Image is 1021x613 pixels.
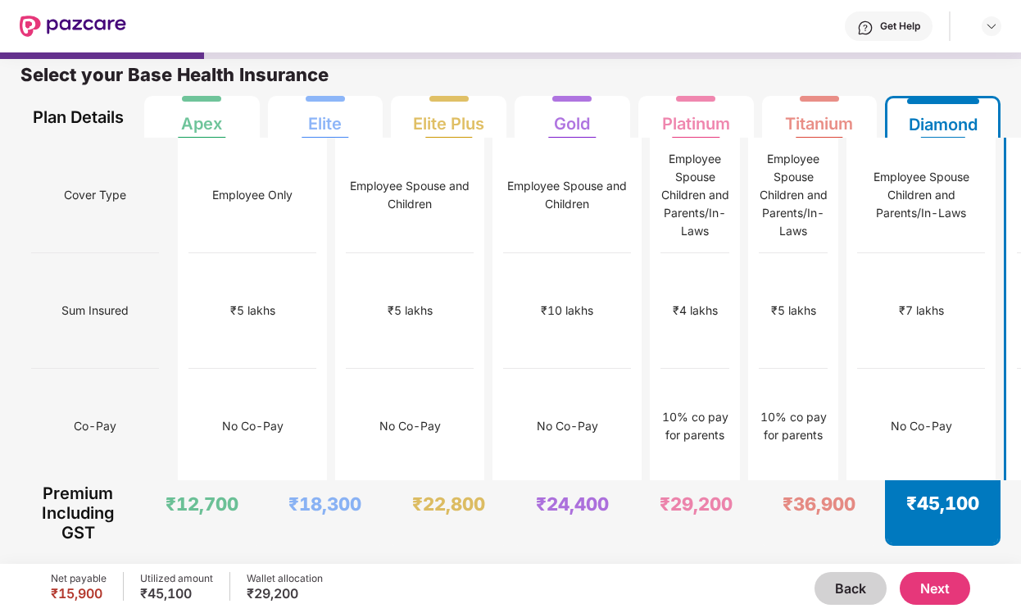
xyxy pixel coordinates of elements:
[247,585,323,602] div: ₹29,200
[660,493,733,515] div: ₹29,200
[140,572,213,585] div: Utilized amount
[785,101,853,134] div: Titanium
[554,101,590,134] div: Gold
[230,302,275,320] div: ₹5 lakhs
[140,585,213,602] div: ₹45,100
[61,295,129,326] span: Sum Insured
[51,585,107,602] div: ₹15,900
[413,101,484,134] div: Elite Plus
[759,150,828,240] div: Employee Spouse Children and Parents/In-Laws
[891,417,952,435] div: No Co-Pay
[880,20,920,33] div: Get Help
[660,150,729,240] div: Employee Spouse Children and Parents/In-Laws
[51,572,107,585] div: Net payable
[906,492,979,515] div: ₹45,100
[388,302,433,320] div: ₹5 lakhs
[308,101,342,134] div: Elite
[900,572,970,605] button: Next
[541,302,593,320] div: ₹10 lakhs
[20,16,126,37] img: New Pazcare Logo
[536,493,609,515] div: ₹24,400
[783,493,855,515] div: ₹36,900
[74,411,116,442] span: Co-Pay
[31,480,125,546] div: Premium Including GST
[166,493,238,515] div: ₹12,700
[899,302,944,320] div: ₹7 lakhs
[537,417,598,435] div: No Co-Pay
[759,408,828,444] div: 10% co pay for parents
[673,302,718,320] div: ₹4 lakhs
[222,417,284,435] div: No Co-Pay
[503,177,631,213] div: Employee Spouse and Children
[771,302,816,320] div: ₹5 lakhs
[181,101,222,134] div: Apex
[909,102,978,134] div: Diamond
[212,186,293,204] div: Employee Only
[288,493,361,515] div: ₹18,300
[64,179,126,211] span: Cover Type
[20,63,1001,96] div: Select your Base Health Insurance
[412,493,485,515] div: ₹22,800
[31,96,125,138] div: Plan Details
[662,101,730,134] div: Platinum
[247,572,323,585] div: Wallet allocation
[379,417,441,435] div: No Co-Pay
[346,177,474,213] div: Employee Spouse and Children
[660,408,729,444] div: 10% co pay for parents
[815,572,887,605] button: Back
[857,168,985,222] div: Employee Spouse Children and Parents/In-Laws
[985,20,998,33] img: svg+xml;base64,PHN2ZyBpZD0iRHJvcGRvd24tMzJ4MzIiIHhtbG5zPSJodHRwOi8vd3d3LnczLm9yZy8yMDAwL3N2ZyIgd2...
[857,20,874,36] img: svg+xml;base64,PHN2ZyBpZD0iSGVscC0zMngzMiIgeG1sbnM9Imh0dHA6Ly93d3cudzMub3JnLzIwMDAvc3ZnIiB3aWR0aD...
